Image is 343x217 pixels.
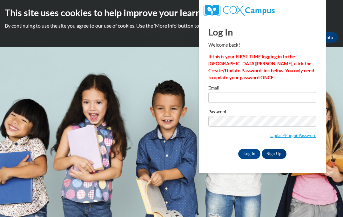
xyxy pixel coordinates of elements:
[208,25,316,38] h1: Log In
[262,149,286,159] a: Sign Up
[204,5,275,16] img: COX Campus
[5,22,338,29] p: By continuing to use the site you agree to our use of cookies. Use the ‘More info’ button to read...
[270,133,316,138] a: Update/Forgot Password
[318,192,338,212] iframe: Button to launch messaging window
[238,149,260,159] input: Log In
[208,54,314,80] strong: If this is your FIRST TIME logging in to the [GEOGRAPHIC_DATA][PERSON_NAME], click the Create/Upd...
[5,6,338,19] h2: This site uses cookies to help improve your learning experience.
[208,86,316,92] label: Email
[208,109,316,116] label: Password
[208,42,316,49] p: Welcome back!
